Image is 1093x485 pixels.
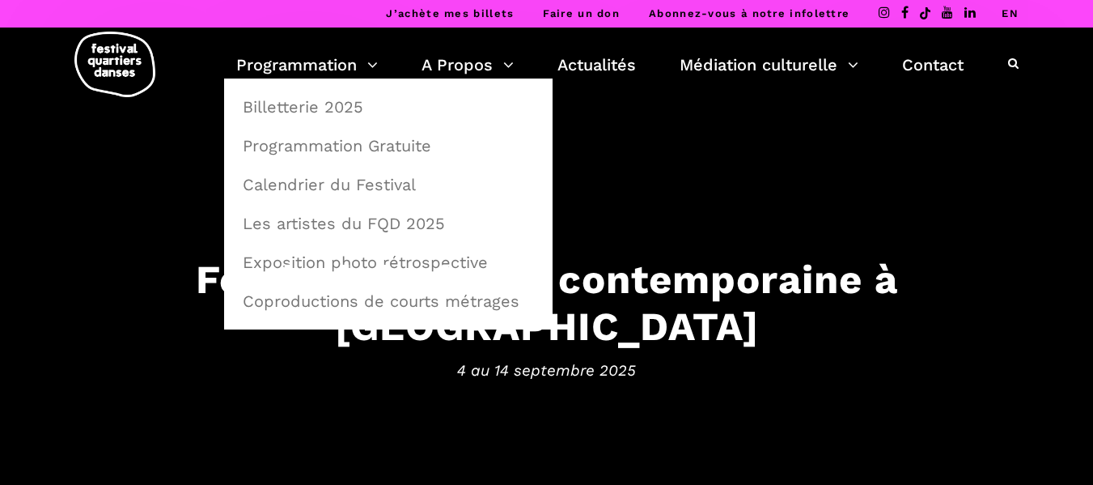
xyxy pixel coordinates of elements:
[233,205,544,242] a: Les artistes du FQD 2025
[233,88,544,126] a: Billetterie 2025
[233,127,544,164] a: Programmation Gratuite
[649,7,849,19] a: Abonnez-vous à notre infolettre
[236,51,378,79] a: Programmation
[422,51,514,79] a: A Propos
[45,359,1049,383] span: 4 au 14 septembre 2025
[543,7,620,19] a: Faire un don
[74,32,155,97] img: logo-fqd-med
[1002,7,1019,19] a: EN
[233,244,544,281] a: Exposition photo rétrospective
[45,255,1049,351] h3: Festival de danse contemporaine à [GEOGRAPHIC_DATA]
[557,51,636,79] a: Actualités
[386,7,514,19] a: J’achète mes billets
[902,51,964,79] a: Contact
[680,51,858,79] a: Médiation culturelle
[233,166,544,203] a: Calendrier du Festival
